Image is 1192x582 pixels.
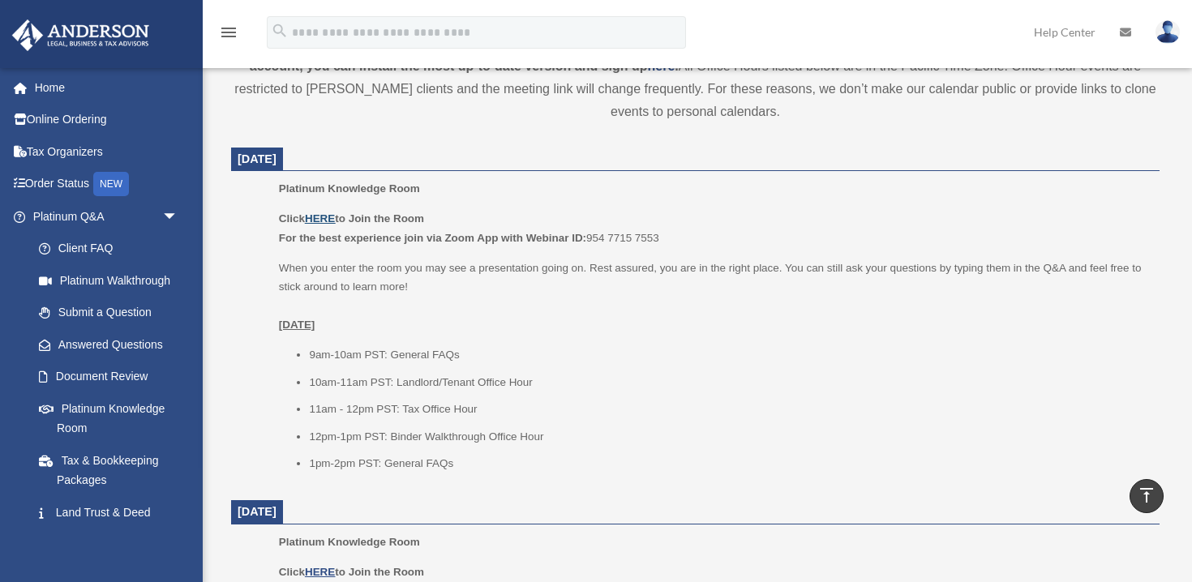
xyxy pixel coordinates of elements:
[11,168,203,201] a: Order StatusNEW
[11,200,203,233] a: Platinum Q&Aarrow_drop_down
[23,233,203,265] a: Client FAQ
[305,212,335,225] a: HERE
[231,32,1160,123] div: All Office Hours listed below are in the Pacific Time Zone. Office Hour events are restricted to ...
[271,22,289,40] i: search
[11,71,203,104] a: Home
[162,200,195,233] span: arrow_drop_down
[279,566,424,578] b: Click to Join the Room
[219,23,238,42] i: menu
[279,232,586,244] b: For the best experience join via Zoom App with Webinar ID:
[309,454,1148,473] li: 1pm-2pm PST: General FAQs
[309,427,1148,447] li: 12pm-1pm PST: Binder Walkthrough Office Hour
[309,345,1148,365] li: 9am-10am PST: General FAQs
[279,212,424,225] b: Click to Join the Room
[675,59,678,73] strong: .
[279,536,420,548] span: Platinum Knowledge Room
[305,566,335,578] a: HERE
[11,104,203,136] a: Online Ordering
[23,328,203,361] a: Answered Questions
[238,505,277,518] span: [DATE]
[279,182,420,195] span: Platinum Knowledge Room
[93,172,129,196] div: NEW
[23,444,203,496] a: Tax & Bookkeeping Packages
[219,28,238,42] a: menu
[309,373,1148,392] li: 10am-11am PST: Landlord/Tenant Office Hour
[23,297,203,329] a: Submit a Question
[7,19,154,51] img: Anderson Advisors Platinum Portal
[23,264,203,297] a: Platinum Walkthrough
[279,319,315,331] u: [DATE]
[648,59,675,73] a: here
[1137,486,1156,505] i: vertical_align_top
[23,496,203,548] a: Land Trust & Deed Forum
[1130,479,1164,513] a: vertical_align_top
[1156,20,1180,44] img: User Pic
[279,259,1148,335] p: When you enter the room you may see a presentation going on. Rest assured, you are in the right p...
[238,152,277,165] span: [DATE]
[23,361,203,393] a: Document Review
[279,209,1148,247] p: 954 7715 7553
[11,135,203,168] a: Tax Organizers
[23,392,195,444] a: Platinum Knowledge Room
[309,400,1148,419] li: 11am - 12pm PST: Tax Office Hour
